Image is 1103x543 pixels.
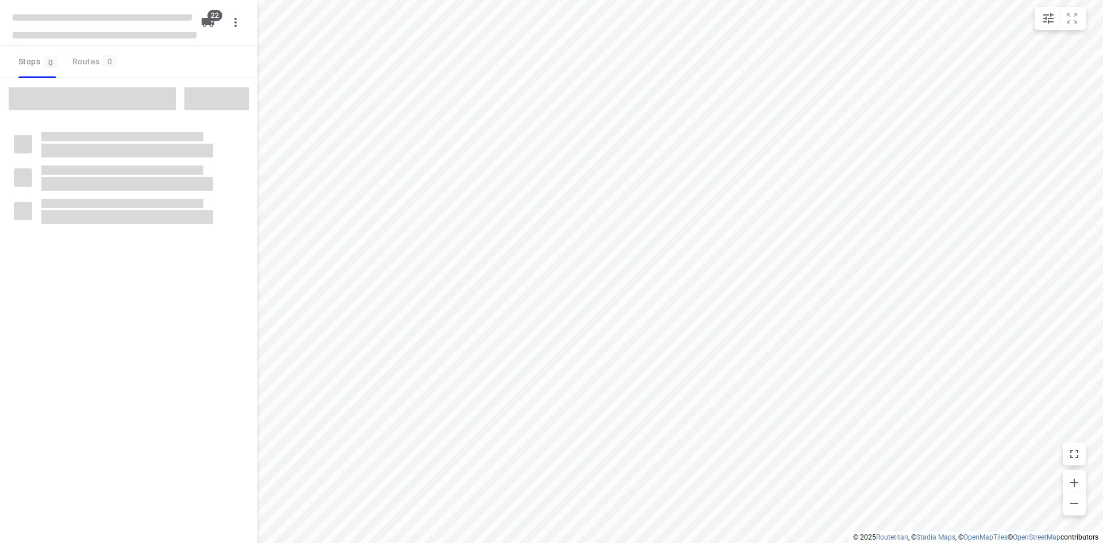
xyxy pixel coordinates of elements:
a: OpenStreetMap [1013,533,1060,541]
a: OpenMapTiles [963,533,1008,541]
a: Routetitan [876,533,908,541]
div: small contained button group [1035,7,1086,30]
a: Stadia Maps [916,533,955,541]
li: © 2025 , © , © © contributors [853,533,1098,541]
button: Map settings [1037,7,1060,30]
